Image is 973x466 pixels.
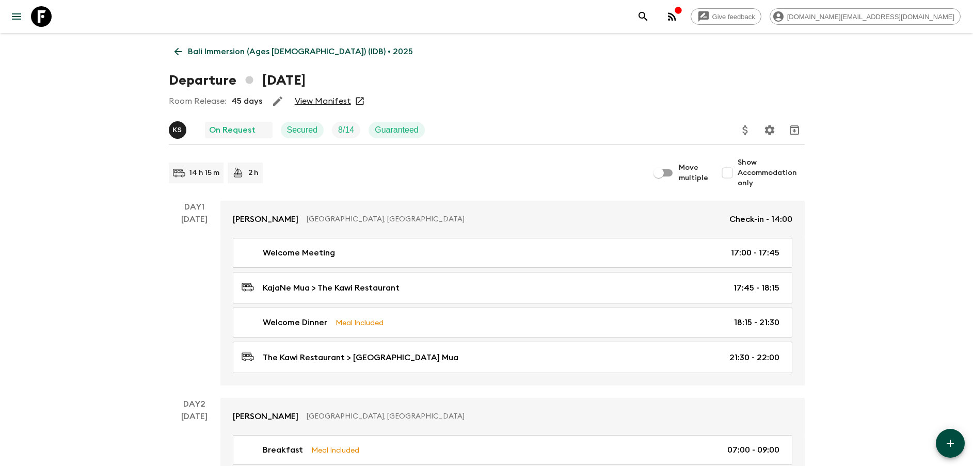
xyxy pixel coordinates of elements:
[263,351,458,364] p: The Kawi Restaurant > [GEOGRAPHIC_DATA] Mua
[231,95,262,107] p: 45 days
[691,8,761,25] a: Give feedback
[169,124,188,133] span: Ketut Sunarka
[263,316,327,329] p: Welcome Dinner
[375,124,419,136] p: Guaranteed
[735,120,756,140] button: Update Price, Early Bird Discount and Costs
[729,213,792,226] p: Check-in - 14:00
[233,238,792,268] a: Welcome Meeting17:00 - 17:45
[332,122,360,138] div: Trip Fill
[220,201,805,238] a: [PERSON_NAME][GEOGRAPHIC_DATA], [GEOGRAPHIC_DATA]Check-in - 14:00
[169,70,306,91] h1: Departure [DATE]
[733,282,779,294] p: 17:45 - 18:15
[173,126,182,134] p: K S
[220,398,805,435] a: [PERSON_NAME][GEOGRAPHIC_DATA], [GEOGRAPHIC_DATA]
[233,272,792,303] a: KajaNe Mua > The Kawi Restaurant17:45 - 18:15
[707,13,761,21] span: Give feedback
[233,342,792,373] a: The Kawi Restaurant > [GEOGRAPHIC_DATA] Mua21:30 - 22:00
[233,213,298,226] p: [PERSON_NAME]
[169,398,220,410] p: Day 2
[295,96,351,106] a: View Manifest
[189,168,219,178] p: 14 h 15 m
[263,247,335,259] p: Welcome Meeting
[281,122,324,138] div: Secured
[263,444,303,456] p: Breakfast
[336,317,384,328] p: Meal Included
[307,214,721,224] p: [GEOGRAPHIC_DATA], [GEOGRAPHIC_DATA]
[188,45,413,58] p: Bali Immersion (Ages [DEMOGRAPHIC_DATA]) (IDB) • 2025
[738,157,805,188] span: Show Accommodation only
[169,201,220,213] p: Day 1
[209,124,256,136] p: On Request
[181,213,208,385] div: [DATE]
[287,124,318,136] p: Secured
[233,308,792,338] a: Welcome DinnerMeal Included18:15 - 21:30
[233,410,298,423] p: [PERSON_NAME]
[6,6,27,27] button: menu
[759,120,780,140] button: Settings
[731,247,779,259] p: 17:00 - 17:45
[770,8,961,25] div: [DOMAIN_NAME][EMAIL_ADDRESS][DOMAIN_NAME]
[169,121,188,139] button: KS
[169,95,226,107] p: Room Release:
[233,435,792,465] a: BreakfastMeal Included07:00 - 09:00
[311,444,359,456] p: Meal Included
[729,351,779,364] p: 21:30 - 22:00
[781,13,960,21] span: [DOMAIN_NAME][EMAIL_ADDRESS][DOMAIN_NAME]
[263,282,400,294] p: KajaNe Mua > The Kawi Restaurant
[633,6,653,27] button: search adventures
[338,124,354,136] p: 8 / 14
[679,163,709,183] span: Move multiple
[307,411,784,422] p: [GEOGRAPHIC_DATA], [GEOGRAPHIC_DATA]
[169,41,419,62] a: Bali Immersion (Ages [DEMOGRAPHIC_DATA]) (IDB) • 2025
[727,444,779,456] p: 07:00 - 09:00
[248,168,259,178] p: 2 h
[784,120,805,140] button: Archive (Completed, Cancelled or Unsynced Departures only)
[734,316,779,329] p: 18:15 - 21:30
